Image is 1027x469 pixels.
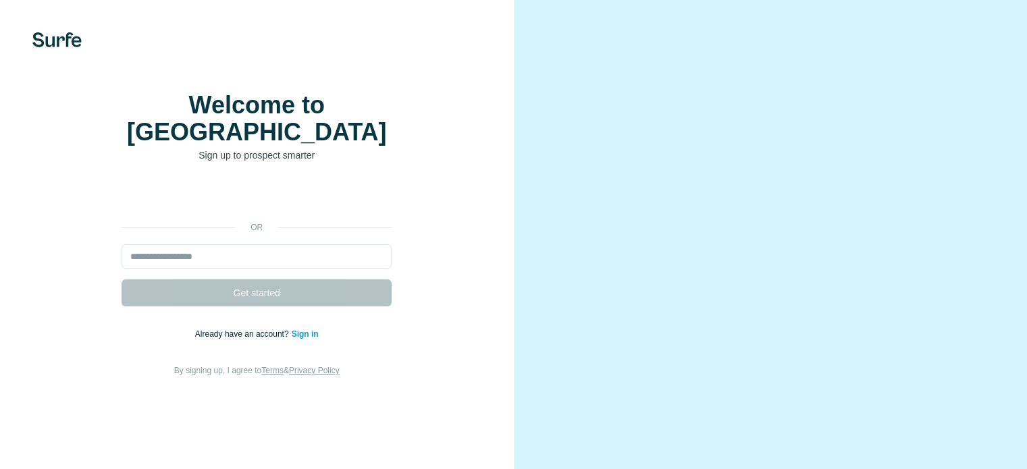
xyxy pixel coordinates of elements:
p: Sign up to prospect smarter [122,148,392,162]
iframe: Sign in with Google Button [115,182,398,212]
a: Sign in [292,329,319,339]
h1: Welcome to [GEOGRAPHIC_DATA] [122,92,392,146]
span: Already have an account? [195,329,292,339]
a: Privacy Policy [289,366,340,375]
p: or [235,221,278,233]
a: Terms [261,366,284,375]
img: Surfe's logo [32,32,82,47]
span: By signing up, I agree to & [174,366,340,375]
